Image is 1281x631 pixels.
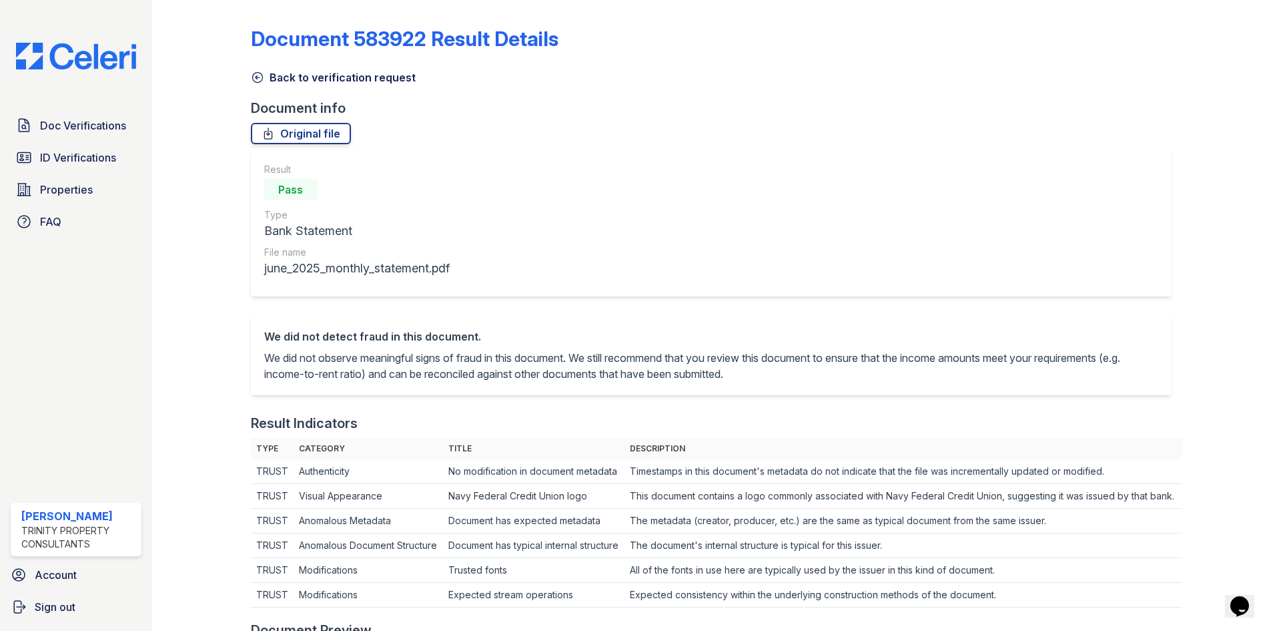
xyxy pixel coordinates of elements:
td: No modification in document metadata [443,459,624,484]
span: Sign out [35,599,75,615]
div: [PERSON_NAME] [21,508,136,524]
div: june_2025_monthly_statement.pdf [264,259,450,278]
td: Trusted fonts [443,558,624,583]
a: Account [5,562,147,588]
td: Navy Federal Credit Union logo [443,484,624,509]
span: ID Verifications [40,150,116,166]
div: Type [264,208,450,222]
iframe: chat widget [1225,578,1268,618]
a: Original file [251,123,351,144]
td: This document contains a logo commonly associated with Navy Federal Credit Union, suggesting it w... [624,484,1182,509]
span: Account [35,567,77,583]
td: TRUST [251,459,294,484]
td: The metadata (creator, producer, etc.) are the same as typical document from the same issuer. [624,509,1182,534]
td: Modifications [294,583,443,608]
span: FAQ [40,214,61,230]
td: Expected stream operations [443,583,624,608]
td: Visual Appearance [294,484,443,509]
div: Trinity Property Consultants [21,524,136,551]
img: CE_Logo_Blue-a8612792a0a2168367f1c8372b55b34899dd931a85d93a1a3d3e32e68fde9ad4.png [5,43,147,69]
td: Document has expected metadata [443,509,624,534]
td: TRUST [251,484,294,509]
div: Pass [264,179,318,200]
p: We did not observe meaningful signs of fraud in this document. We still recommend that you review... [264,350,1158,382]
div: Result Indicators [251,414,358,433]
div: Document info [251,99,1182,118]
a: Document 583922 Result Details [251,27,558,51]
td: Timestamps in this document's metadata do not indicate that the file was incrementally updated or... [624,459,1182,484]
td: Document has typical internal structure [443,534,624,558]
td: All of the fonts in use here are typically used by the issuer in this kind of document. [624,558,1182,583]
td: TRUST [251,509,294,534]
td: TRUST [251,583,294,608]
th: Title [443,438,624,459]
td: Expected consistency within the underlying construction methods of the document. [624,583,1182,608]
td: TRUST [251,558,294,583]
th: Category [294,438,443,459]
div: Result [264,163,450,176]
td: Modifications [294,558,443,583]
a: ID Verifications [11,144,141,171]
a: Properties [11,176,141,203]
div: File name [264,246,450,259]
div: Bank Statement [264,222,450,240]
a: Doc Verifications [11,112,141,139]
th: Type [251,438,294,459]
td: TRUST [251,534,294,558]
span: Doc Verifications [40,118,126,134]
td: The document's internal structure is typical for this issuer. [624,534,1182,558]
a: FAQ [11,208,141,235]
td: Anomalous Document Structure [294,534,443,558]
td: Anomalous Metadata [294,509,443,534]
span: Properties [40,182,93,198]
div: We did not detect fraud in this document. [264,329,1158,345]
th: Description [624,438,1182,459]
a: Sign out [5,594,147,620]
a: Back to verification request [251,69,416,85]
td: Authenticity [294,459,443,484]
